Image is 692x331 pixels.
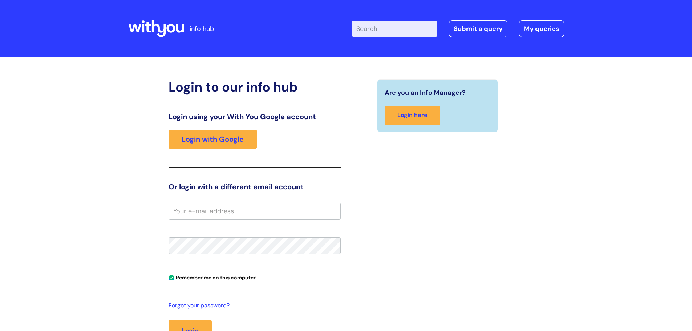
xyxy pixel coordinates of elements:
div: You can uncheck this option if you're logging in from a shared device [169,271,341,283]
h3: Login using your With You Google account [169,112,341,121]
input: Remember me on this computer [169,276,174,280]
label: Remember me on this computer [169,273,256,281]
a: My queries [519,20,564,37]
input: Search [352,21,437,37]
a: Login with Google [169,130,257,149]
a: Login here [385,106,440,125]
a: Submit a query [449,20,507,37]
h3: Or login with a different email account [169,182,341,191]
a: Forgot your password? [169,300,337,311]
span: Are you an Info Manager? [385,87,466,98]
input: Your e-mail address [169,203,341,219]
p: info hub [190,23,214,35]
h2: Login to our info hub [169,79,341,95]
